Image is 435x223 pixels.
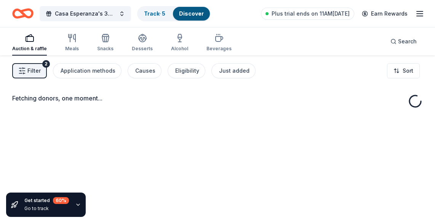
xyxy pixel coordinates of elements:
[132,30,153,56] button: Desserts
[12,5,34,22] a: Home
[97,30,114,56] button: Snacks
[398,37,417,46] span: Search
[53,197,69,204] div: 60 %
[132,46,153,52] div: Desserts
[12,46,47,52] div: Auction & raffle
[40,6,131,21] button: Casa Esperanza's 38th Annual Graduation Ceremony
[211,63,256,78] button: Just added
[24,197,69,204] div: Get started
[12,94,423,103] div: Fetching donors, one moment...
[12,63,47,78] button: Filter2
[137,6,211,21] button: Track· 5Discover
[168,63,205,78] button: Eligibility
[135,66,155,75] div: Causes
[272,9,350,18] span: Plus trial ends on 11AM[DATE]
[206,30,232,56] button: Beverages
[65,46,79,52] div: Meals
[261,8,354,20] a: Plus trial ends on 11AM[DATE]
[12,30,47,56] button: Auction & raffle
[175,66,199,75] div: Eligibility
[144,10,165,17] a: Track· 5
[128,63,162,78] button: Causes
[55,9,116,18] span: Casa Esperanza's 38th Annual Graduation Ceremony
[27,66,41,75] span: Filter
[387,63,420,78] button: Sort
[171,30,188,56] button: Alcohol
[357,7,412,21] a: Earn Rewards
[219,66,249,75] div: Just added
[42,60,50,68] div: 2
[206,46,232,52] div: Beverages
[53,63,122,78] button: Application methods
[61,66,115,75] div: Application methods
[179,10,204,17] a: Discover
[97,46,114,52] div: Snacks
[24,205,69,212] div: Go to track
[384,34,423,49] button: Search
[403,66,413,75] span: Sort
[171,46,188,52] div: Alcohol
[65,30,79,56] button: Meals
